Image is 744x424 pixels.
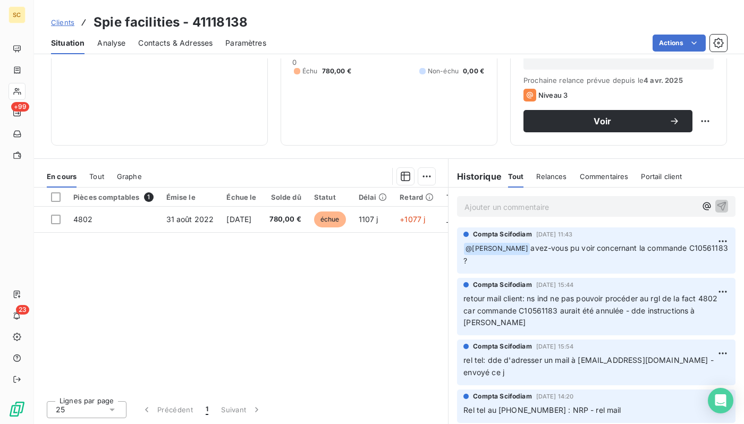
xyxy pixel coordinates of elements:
span: Non-échu [428,66,459,76]
span: Paramètres [225,38,266,48]
span: Commentaires [580,172,629,181]
span: Graphe [117,172,142,181]
span: Compta Scifodiam [473,280,531,290]
span: Situation [51,38,84,48]
a: Clients [51,17,74,28]
span: avez-vous pu voir concernant la commande C10561183 ? [463,243,730,265]
span: [DATE] 14:20 [536,393,574,400]
button: Suivant [215,398,268,421]
span: Tout [508,172,524,181]
div: Open Intercom Messenger [708,388,733,413]
span: retour mail client: ns ind ne pas pouvoir procéder au rgl de la fact 4802 car commande C10561183 ... [463,294,720,327]
button: Actions [653,35,706,52]
span: 0,00 € [463,66,484,76]
span: rel tel: dde d'adresser un mail à [EMAIL_ADDRESS][DOMAIN_NAME] - envoyé ce j [463,355,716,377]
span: 1 [206,404,208,415]
div: SC [9,6,26,23]
span: +99 [11,102,29,112]
div: Pièces comptables [73,192,154,202]
img: Logo LeanPay [9,401,26,418]
div: Émise le [166,193,214,201]
div: Statut [314,193,346,201]
span: En cours [47,172,77,181]
span: Analyse [97,38,125,48]
div: Délai [359,193,387,201]
span: @ [PERSON_NAME] [464,243,530,255]
span: 780,00 € [322,66,351,76]
span: Échu [302,66,318,76]
span: +1077 j [400,215,425,224]
span: Contacts & Adresses [138,38,213,48]
span: Voir [536,117,669,125]
span: Portail client [641,172,682,181]
span: 23 [16,305,29,315]
button: Précédent [135,398,199,421]
span: 31 août 2022 [166,215,214,224]
span: _ [446,215,450,224]
div: Échue le [226,193,256,201]
div: Tag relance [446,193,501,201]
span: Rel tel au [PHONE_NUMBER] : NRP - rel mail [463,405,621,414]
span: 0 [292,58,297,66]
span: 4802 [73,215,93,224]
div: Solde dû [269,193,301,201]
span: 1 [144,192,154,202]
span: Compta Scifodiam [473,392,531,401]
span: Tout [89,172,104,181]
div: Retard [400,193,434,201]
span: Relances [536,172,567,181]
h6: Historique [449,170,502,183]
span: Clients [51,18,74,27]
button: Voir [523,110,692,132]
span: [DATE] [226,215,251,224]
span: 4 avr. 2025 [644,76,683,84]
span: Prochaine relance prévue depuis le [523,76,714,84]
span: 780,00 € [269,214,301,225]
h3: Spie facilities - 41118138 [94,13,248,32]
span: échue [314,211,346,227]
span: [DATE] 15:54 [536,343,574,350]
span: [DATE] 15:44 [536,282,574,288]
span: 25 [56,404,65,415]
button: 1 [199,398,215,421]
span: Compta Scifodiam [473,342,531,351]
span: 1107 j [359,215,378,224]
span: Compta Scifodiam [473,230,531,239]
span: Niveau 3 [538,91,568,99]
span: [DATE] 11:43 [536,231,573,238]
